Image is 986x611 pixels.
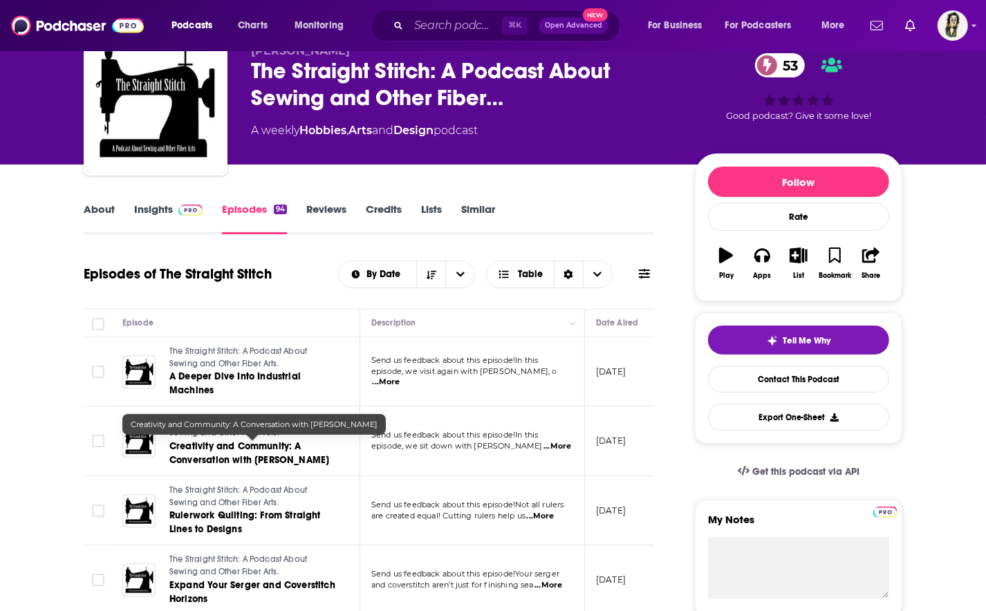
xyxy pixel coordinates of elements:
a: Reviews [306,203,346,234]
a: Charts [229,15,276,37]
span: and [372,124,393,137]
a: Hobbies [299,124,346,137]
span: Send us feedback about this episode!Your serger [371,569,559,579]
span: Send us feedback about this episode!Not all rulers [371,500,564,509]
a: Similar [461,203,495,234]
div: Bookmark [819,272,851,280]
img: The Straight Stitch: A Podcast About Sewing and Other Fiber Arts. [86,35,225,173]
a: InsightsPodchaser Pro [134,203,203,234]
a: The Straight Stitch: A Podcast About Sewing and Other Fiber Arts. [169,554,335,578]
h1: Episodes of The Straight Stitch [84,265,272,283]
a: Get this podcast via API [727,455,871,489]
p: [DATE] [596,574,626,585]
span: ...More [543,441,571,452]
img: Podchaser Pro [178,205,203,216]
span: Logged in as poppyhat [938,10,968,41]
a: Contact This Podcast [708,366,889,393]
span: Monitoring [295,16,344,35]
button: tell me why sparkleTell Me Why [708,326,889,355]
span: For Business [648,16,703,35]
div: List [793,272,804,280]
button: Choose View [486,261,613,288]
div: Episode [122,314,154,331]
span: Rulerwork Quilting: From Straight Lines to Designs [169,509,321,535]
span: The Straight Stitch: A Podcast About Sewing and Other Fiber Arts. [169,554,307,576]
a: Episodes94 [222,203,287,234]
span: Get this podcast via API [752,466,859,478]
span: Send us feedback about this episode!In this [371,355,538,365]
span: Charts [238,16,268,35]
input: Search podcasts, credits, & more... [409,15,502,37]
button: Play [708,238,744,288]
button: Column Actions [565,315,582,332]
button: open menu [812,15,862,37]
span: , [346,124,348,137]
span: Tell Me Why [783,335,831,346]
button: open menu [638,15,720,37]
button: Follow [708,167,889,197]
span: Toggle select row [92,505,104,517]
a: Rulerwork Quilting: From Straight Lines to Designs [169,509,335,536]
span: Toggle select row [92,574,104,586]
button: open menu [716,15,812,37]
a: Show notifications dropdown [865,14,889,37]
a: A Deeper Dive Into Industrial Machines [169,370,335,397]
span: By Date [366,270,405,279]
a: 53 [755,53,805,77]
span: A Deeper Dive Into Industrial Machines [169,370,301,396]
img: User Profile [938,10,968,41]
span: For Podcasters [725,16,792,35]
span: Send us feedback about this episode!In this [371,430,538,440]
a: Lists [421,203,442,234]
button: Show profile menu [938,10,968,41]
h2: Choose List sort [338,261,476,288]
a: The Straight Stitch: A Podcast About Sewing and Other Fiber Arts. [169,485,335,509]
span: ...More [534,580,562,591]
button: open menu [285,15,362,37]
img: Podchaser - Follow, Share and Rate Podcasts [11,12,144,39]
p: [DATE] [596,435,626,446]
span: Good podcast? Give it some love! [726,111,871,121]
button: Share [853,238,889,288]
span: The Straight Stitch: A Podcast About Sewing and Other Fiber Arts. [169,346,307,368]
a: Credits [366,203,402,234]
span: The Straight Stitch: A Podcast About Sewing and Other Fiber Arts. [169,485,307,507]
span: 53 [769,53,805,77]
span: and coverstitch aren’t just for finishing sea [371,580,534,590]
div: Description [371,314,416,331]
span: ⌘ K [502,17,528,35]
button: Open AdvancedNew [539,17,608,34]
span: New [583,8,608,21]
div: Rate [708,203,889,231]
img: tell me why sparkle [767,335,778,346]
button: Sort Direction [416,261,445,288]
a: The Straight Stitch: A Podcast About Sewing and Other Fiber Arts. [169,346,335,370]
div: Search podcasts, credits, & more... [384,10,633,41]
button: open menu [339,270,417,279]
span: episode, we sit down with [PERSON_NAME] [371,441,543,451]
a: About [84,203,115,234]
span: Creativity and Community: A Conversation with [PERSON_NAME] [169,440,329,466]
button: Bookmark [817,238,853,288]
span: episode, we visit again with [PERSON_NAME], o [371,366,557,376]
div: Date Aired [596,314,638,331]
a: Creativity and Community: A Conversation with [PERSON_NAME] [169,440,335,467]
div: 94 [274,205,287,214]
span: Expand Your Serger and Coverstitch Horizons [169,579,335,605]
div: Share [862,272,880,280]
a: Expand Your Serger and Coverstitch Horizons [169,579,335,606]
span: ...More [527,511,555,522]
span: Toggle select row [92,435,104,447]
div: A weekly podcast [251,122,478,139]
div: Apps [754,272,772,280]
a: Design [393,124,434,137]
span: Toggle select row [92,366,104,378]
a: Pro website [873,505,897,518]
span: Table [518,270,543,279]
span: ...More [373,377,400,388]
button: open menu [445,261,474,288]
div: Sort Direction [554,261,583,288]
button: List [781,238,817,288]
